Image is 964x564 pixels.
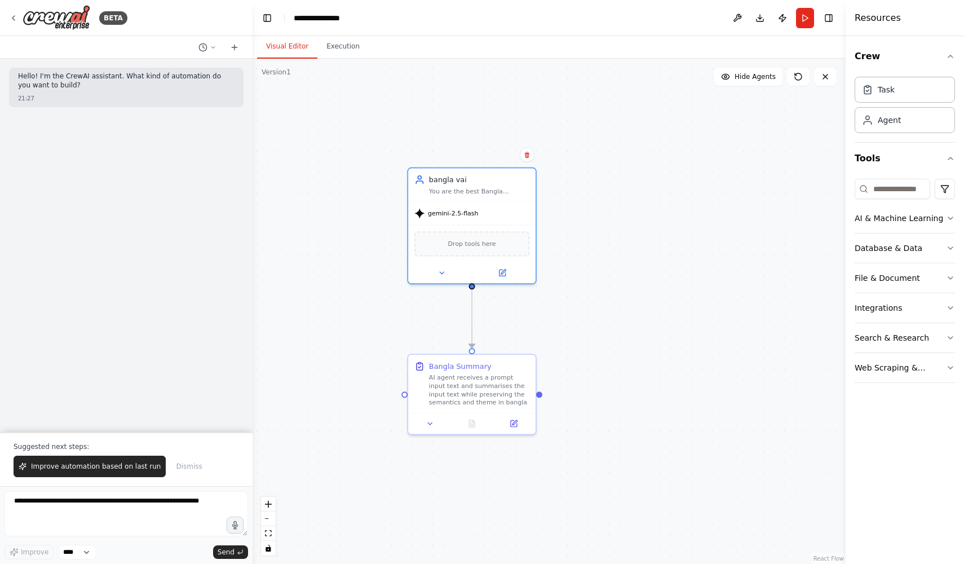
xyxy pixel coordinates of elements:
p: Hello! I'm the CrewAI assistant. What kind of automation do you want to build? [18,72,235,90]
div: Agent [878,114,901,126]
div: AI agent receives a prompt input text and summarises the input text while preserving the semantic... [429,373,529,407]
button: Delete node [520,148,534,162]
div: Integrations [855,302,902,314]
button: Hide Agents [714,68,782,86]
button: Visual Editor [257,35,317,59]
button: Database & Data [855,233,955,263]
h4: Resources [855,11,901,25]
div: BETA [99,11,127,25]
span: Hide Agents [735,72,776,81]
p: Suggested next steps: [14,442,239,451]
button: Improve automation based on last run [14,456,166,477]
button: Switch to previous chat [194,41,221,54]
div: Web Scraping & Browsing [855,362,946,373]
button: Send [213,545,248,559]
g: Edge from 65fe61ef-1630-4e48-9458-122bd82474a7 to 17370d5c-276f-4aeb-a96e-a18ee494676f [467,289,477,348]
span: Improve [21,548,48,557]
div: Tools [855,174,955,392]
button: Web Scraping & Browsing [855,353,955,382]
button: Crew [855,41,955,72]
span: Drop tools here [448,239,496,249]
a: React Flow attribution [813,556,844,562]
div: bangla vai [429,174,529,184]
div: 21:27 [18,94,235,103]
img: Logo [23,5,90,30]
button: Dismiss [170,456,207,477]
nav: breadcrumb [294,12,340,24]
div: Crew [855,72,955,142]
div: Bangla SummaryAI agent receives a prompt input text and summarises the input text while preservin... [407,354,537,435]
button: Integrations [855,293,955,323]
button: Hide left sidebar [259,10,275,26]
button: fit view [261,526,276,541]
button: zoom in [261,497,276,512]
button: Hide right sidebar [821,10,837,26]
button: File & Document [855,263,955,293]
div: AI & Machine Learning [855,213,943,224]
div: Version 1 [262,68,291,77]
div: You are the best Bangla literature summarizer. you excel at translating any language text to bang... [429,187,529,196]
span: Send [218,548,235,557]
button: Open in side panel [473,267,532,279]
button: Search & Research [855,323,955,352]
div: React Flow controls [261,497,276,556]
span: Improve automation based on last run [31,462,161,471]
div: Search & Research [855,332,929,343]
div: File & Document [855,272,920,284]
button: Start a new chat [225,41,244,54]
button: Click to speak your automation idea [227,517,244,534]
button: Open in side panel [496,417,532,430]
button: toggle interactivity [261,541,276,556]
span: Dismiss [176,462,202,471]
button: No output available [450,417,494,430]
button: zoom out [261,512,276,526]
button: Tools [855,143,955,174]
div: Bangla Summary [429,361,492,371]
button: AI & Machine Learning [855,204,955,233]
button: Improve [5,545,54,559]
span: gemini-2.5-flash [428,209,479,218]
div: Task [878,84,895,95]
div: Database & Data [855,243,922,254]
button: Execution [317,35,369,59]
div: bangla vaiYou are the best Bangla literature summarizer. you excel at translating any language te... [407,168,537,285]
